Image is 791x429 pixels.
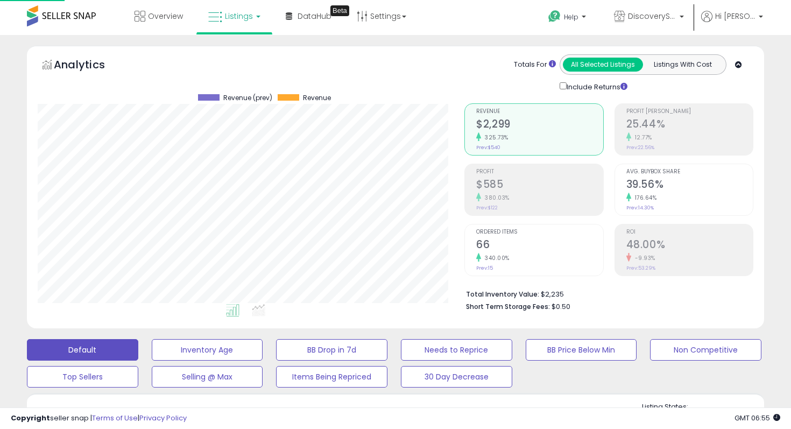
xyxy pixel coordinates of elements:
small: 340.00% [481,254,510,262]
button: All Selected Listings [563,58,643,72]
div: Tooltip anchor [330,5,349,16]
button: Non Competitive [650,339,761,361]
small: Prev: 22.56% [626,144,654,151]
span: Ordered Items [476,229,603,235]
b: Total Inventory Value: [466,290,539,299]
span: Revenue [476,109,603,115]
span: DiscoveryShop [GEOGRAPHIC_DATA] [628,11,676,22]
div: seller snap | | [11,413,187,424]
small: Prev: 53.29% [626,265,655,271]
h2: 66 [476,238,603,253]
h2: $2,299 [476,118,603,132]
h5: Listings [57,406,98,421]
span: Profit [PERSON_NAME] [626,109,753,115]
small: Prev: 14.30% [626,205,654,211]
div: Totals For [514,60,556,70]
button: Default [27,339,138,361]
span: Listings [225,11,253,22]
button: BB Price Below Min [526,339,637,361]
h5: Analytics [54,57,126,75]
span: 2025-08-16 06:55 GMT [734,413,780,423]
li: $2,235 [466,287,745,300]
button: BB Drop in 7d [276,339,387,361]
span: Profit [476,169,603,175]
span: DataHub [298,11,331,22]
button: 30 Day Decrease [401,366,512,388]
h2: 48.00% [626,238,753,253]
button: Inventory Age [152,339,263,361]
span: Avg. Buybox Share [626,169,753,175]
span: Overview [148,11,183,22]
small: 12.77% [631,133,652,142]
button: Items Being Repriced [276,366,387,388]
h2: $585 [476,178,603,193]
button: Needs to Reprice [401,339,512,361]
span: ROI [626,229,753,235]
button: Listings With Cost [642,58,723,72]
strong: Copyright [11,413,50,423]
small: Prev: $540 [476,144,500,151]
small: -9.93% [631,254,655,262]
small: 380.03% [481,194,510,202]
h2: 25.44% [626,118,753,132]
p: Listing States: [642,402,765,412]
a: Privacy Policy [139,413,187,423]
b: Short Term Storage Fees: [466,302,550,311]
small: Prev: $122 [476,205,498,211]
h2: 39.56% [626,178,753,193]
a: Terms of Use [92,413,138,423]
small: 325.73% [481,133,508,142]
span: Revenue [303,94,331,102]
span: Hi [PERSON_NAME] [715,11,755,22]
a: Hi [PERSON_NAME] [701,11,763,35]
button: Top Sellers [27,366,138,388]
span: Help [564,12,578,22]
small: Prev: 15 [476,265,493,271]
button: Selling @ Max [152,366,263,388]
small: 176.64% [631,194,657,202]
span: Revenue (prev) [223,94,272,102]
span: $0.50 [552,301,570,312]
i: Get Help [548,10,561,23]
a: Help [540,2,597,35]
div: Include Returns [552,80,640,93]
